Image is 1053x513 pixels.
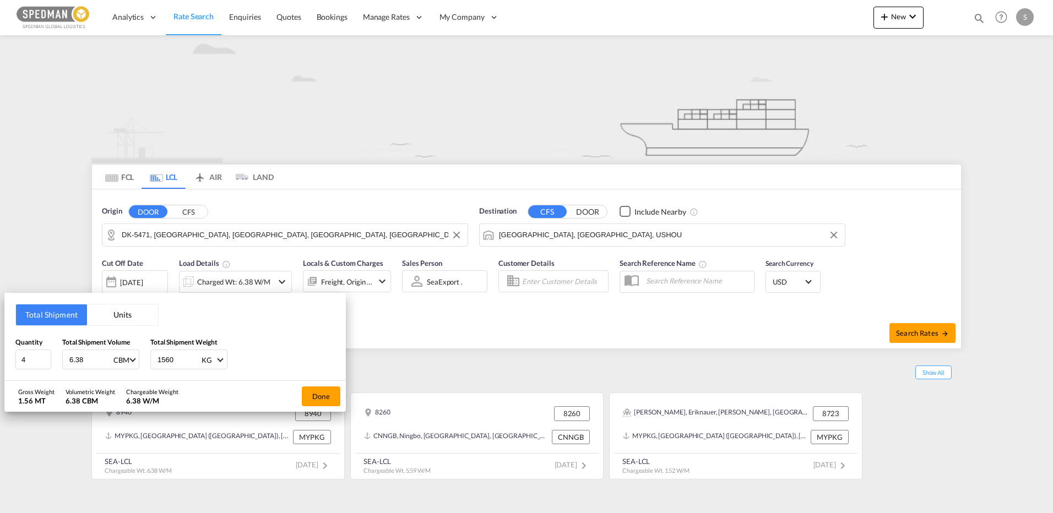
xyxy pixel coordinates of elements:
[18,396,55,406] div: 1.56 MT
[66,388,115,396] div: Volumetric Weight
[15,338,42,346] span: Quantity
[68,350,112,369] input: Enter volume
[62,338,130,346] span: Total Shipment Volume
[18,388,55,396] div: Gross Weight
[16,304,87,325] button: Total Shipment
[156,350,200,369] input: Enter weight
[66,396,115,406] div: 6.38 CBM
[126,396,178,406] div: 6.38 W/M
[15,350,51,369] input: Qty
[150,338,218,346] span: Total Shipment Weight
[126,388,178,396] div: Chargeable Weight
[113,356,129,364] div: CBM
[87,304,158,325] button: Units
[302,386,340,406] button: Done
[202,356,212,364] div: KG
